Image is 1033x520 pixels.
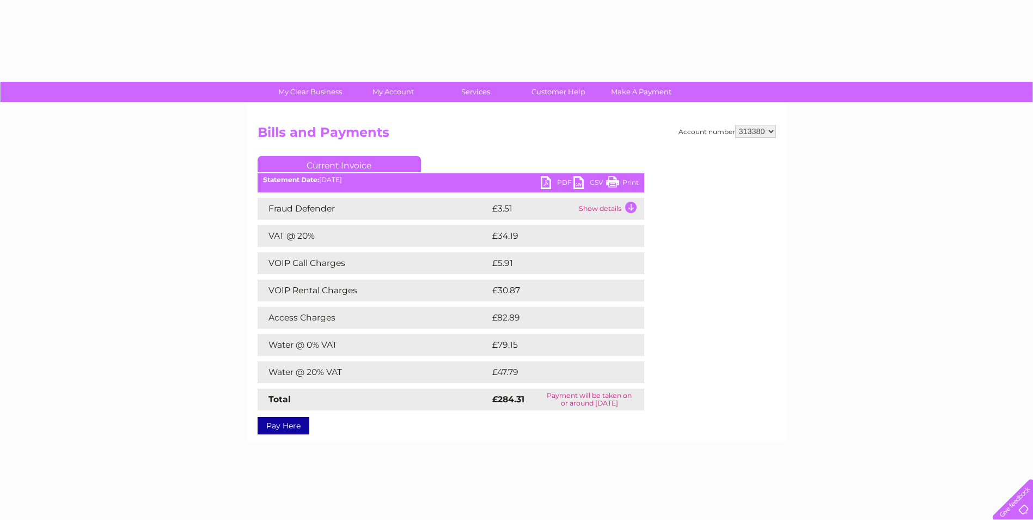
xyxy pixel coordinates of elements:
[258,176,644,184] div: [DATE]
[258,334,490,356] td: Water @ 0% VAT
[490,361,621,383] td: £47.79
[258,280,490,301] td: VOIP Rental Charges
[490,334,621,356] td: £79.15
[535,389,644,410] td: Payment will be taken on or around [DATE]
[514,82,603,102] a: Customer Help
[348,82,438,102] a: My Account
[490,225,621,247] td: £34.19
[258,417,309,434] a: Pay Here
[268,394,291,404] strong: Total
[258,361,490,383] td: Water @ 20% VAT
[258,156,421,172] a: Current Invoice
[492,394,524,404] strong: £284.31
[490,198,576,220] td: £3.51
[258,225,490,247] td: VAT @ 20%
[596,82,686,102] a: Make A Payment
[490,252,618,274] td: £5.91
[490,307,622,329] td: £82.89
[265,82,355,102] a: My Clear Business
[541,176,573,192] a: PDF
[258,125,776,146] h2: Bills and Payments
[258,252,490,274] td: VOIP Call Charges
[606,176,639,192] a: Print
[263,176,319,184] b: Statement Date:
[490,280,622,301] td: £30.87
[258,198,490,220] td: Fraud Defender
[258,307,490,329] td: Access Charges
[573,176,606,192] a: CSV
[431,82,521,102] a: Services
[576,198,644,220] td: Show details
[679,125,776,138] div: Account number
